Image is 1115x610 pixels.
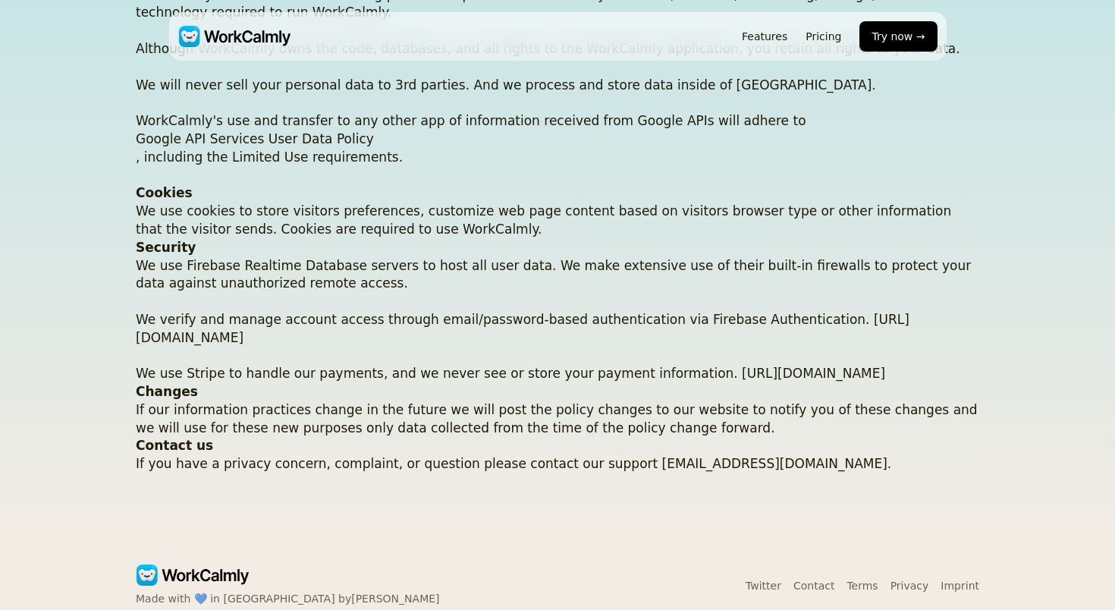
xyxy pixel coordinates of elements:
[136,130,979,149] a: Google API Services User Data Policy
[136,240,196,255] strong: Security
[136,564,249,586] img: WorkCalmly Logo
[793,580,834,592] a: Contact
[178,26,291,47] img: WorkCalmly Logo
[859,21,937,52] button: Try now →
[136,185,193,200] strong: Cookies
[746,580,781,592] a: Twitter
[136,455,979,473] p: If you have a privacy concern, complaint, or question please contact our support [EMAIL_ADDRESS][...
[136,203,979,239] p: We use cookies to store visitors preferences, customize web page content based on visitors browse...
[806,30,841,42] a: Pricing
[742,30,787,42] a: Features
[846,580,878,592] a: Terms
[136,592,440,607] p: Made with 💙 in [GEOGRAPHIC_DATA] by
[890,580,929,592] a: Privacy
[351,592,439,607] a: [PERSON_NAME]
[136,257,979,384] p: We use Firebase Realtime Database servers to host all user data. We make extensive use of their b...
[136,438,213,453] strong: Contact us
[136,384,198,399] strong: Changes
[941,580,979,592] a: Imprint
[136,401,979,438] p: If our information practices change in the future we will post the policy changes to our website ...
